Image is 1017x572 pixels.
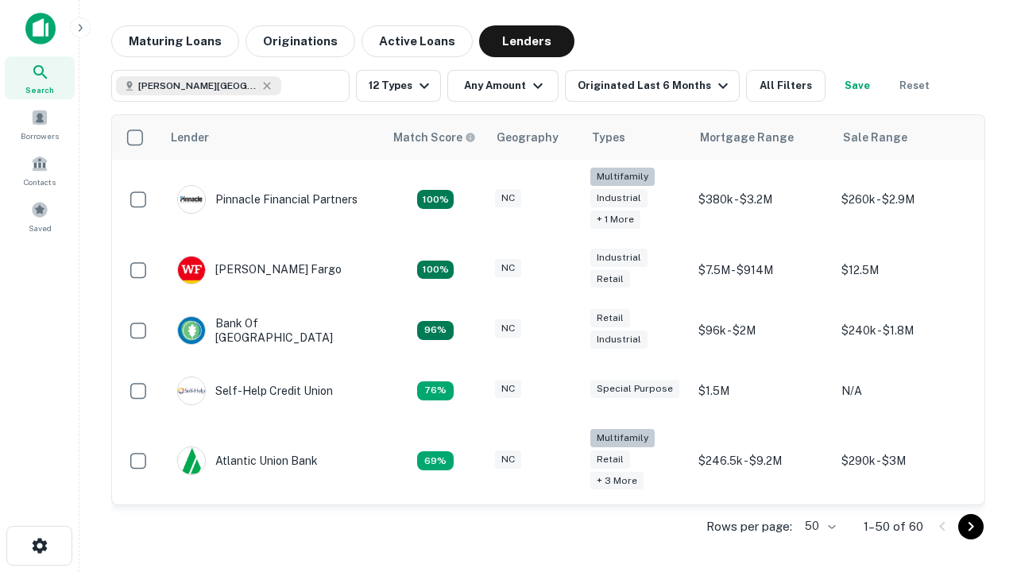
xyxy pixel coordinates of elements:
div: Matching Properties: 15, hasApolloMatch: undefined [417,261,454,280]
button: Save your search to get updates of matches that match your search criteria. [832,70,883,102]
h6: Match Score [393,129,473,146]
div: Capitalize uses an advanced AI algorithm to match your search with the best lender. The match sco... [393,129,476,146]
span: Contacts [24,176,56,188]
div: Industrial [590,189,648,207]
div: Retail [590,309,630,327]
span: Saved [29,222,52,234]
div: NC [495,319,521,338]
div: 50 [799,515,838,538]
div: Retail [590,450,630,469]
div: Pinnacle Financial Partners [177,185,358,214]
th: Geography [487,115,582,160]
td: $12.5M [833,240,976,300]
td: $260k - $2.9M [833,160,976,240]
div: Self-help Credit Union [177,377,333,405]
button: Active Loans [362,25,473,57]
div: Lender [171,128,209,147]
button: 12 Types [356,70,441,102]
div: NC [495,259,521,277]
button: Originations [246,25,355,57]
img: picture [178,447,205,474]
a: Saved [5,195,75,238]
th: Mortgage Range [690,115,833,160]
button: Originated Last 6 Months [565,70,740,102]
td: $380k - $3.2M [690,160,833,240]
div: [PERSON_NAME] Fargo [177,256,342,284]
div: Originated Last 6 Months [578,76,733,95]
div: Industrial [590,330,648,349]
div: Types [592,128,625,147]
img: picture [178,257,205,284]
th: Sale Range [833,115,976,160]
iframe: Chat Widget [938,394,1017,470]
th: Lender [161,115,384,160]
div: Matching Properties: 26, hasApolloMatch: undefined [417,190,454,209]
td: $290k - $3M [833,421,976,501]
button: Any Amount [447,70,559,102]
div: Matching Properties: 10, hasApolloMatch: undefined [417,451,454,470]
p: 1–50 of 60 [864,517,923,536]
button: Maturing Loans [111,25,239,57]
td: N/A [833,361,976,421]
div: Sale Range [843,128,907,147]
img: picture [178,186,205,213]
div: Matching Properties: 14, hasApolloMatch: undefined [417,321,454,340]
div: Mortgage Range [700,128,794,147]
div: Industrial [590,249,648,267]
div: NC [495,450,521,469]
p: Rows per page: [706,517,792,536]
button: Lenders [479,25,574,57]
td: $7.5M - $914M [690,240,833,300]
div: Geography [497,128,559,147]
div: NC [495,380,521,398]
span: [PERSON_NAME][GEOGRAPHIC_DATA], [GEOGRAPHIC_DATA] [138,79,257,93]
a: Search [5,56,75,99]
div: Retail [590,270,630,288]
span: Search [25,83,54,96]
img: capitalize-icon.png [25,13,56,44]
div: Matching Properties: 11, hasApolloMatch: undefined [417,381,454,400]
div: NC [495,189,521,207]
img: picture [178,317,205,344]
td: $246.5k - $9.2M [690,421,833,501]
button: Reset [889,70,940,102]
td: $96k - $2M [690,300,833,361]
div: Atlantic Union Bank [177,446,318,475]
div: + 1 more [590,211,640,229]
button: All Filters [746,70,826,102]
td: $1.5M [690,361,833,421]
td: $240k - $1.8M [833,300,976,361]
div: + 3 more [590,472,644,490]
div: Bank Of [GEOGRAPHIC_DATA] [177,316,368,345]
div: Multifamily [590,429,655,447]
button: Go to next page [958,514,984,539]
div: Multifamily [590,168,655,186]
a: Contacts [5,149,75,191]
th: Types [582,115,690,160]
img: picture [178,377,205,404]
th: Capitalize uses an advanced AI algorithm to match your search with the best lender. The match sco... [384,115,487,160]
span: Borrowers [21,129,59,142]
div: Special Purpose [590,380,679,398]
a: Borrowers [5,102,75,145]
